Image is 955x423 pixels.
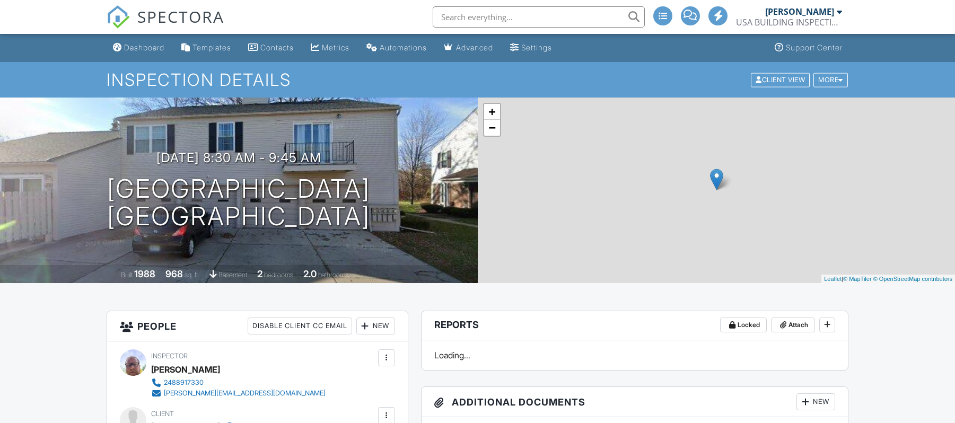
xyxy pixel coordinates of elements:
[440,38,497,58] a: Advanced
[821,275,955,284] div: |
[109,38,169,58] a: Dashboard
[192,43,231,52] div: Templates
[248,318,352,334] div: Disable Client CC Email
[380,43,427,52] div: Automations
[151,362,220,377] div: [PERSON_NAME]
[107,5,130,29] img: The Best Home Inspection Software - Spectora
[164,389,326,398] div: [PERSON_NAME][EMAIL_ADDRESS][DOMAIN_NAME]
[165,268,183,279] div: 968
[151,352,188,360] span: Inspector
[770,38,847,58] a: Support Center
[151,388,326,399] a: [PERSON_NAME][EMAIL_ADDRESS][DOMAIN_NAME]
[750,75,812,83] a: Client View
[765,6,834,17] div: [PERSON_NAME]
[873,276,952,282] a: © OpenStreetMap contributors
[137,5,224,28] span: SPECTORA
[356,318,395,334] div: New
[796,393,835,410] div: New
[433,6,645,28] input: Search everything...
[218,271,247,279] span: basement
[306,38,354,58] a: Metrics
[456,43,493,52] div: Advanced
[736,17,842,28] div: USA BUILDING INSPECTIONS LLC
[843,276,872,282] a: © MapTiler
[422,387,848,417] h3: Additional Documents
[506,38,556,58] a: Settings
[164,378,204,387] div: 2488917330
[124,43,164,52] div: Dashboard
[824,276,842,282] a: Leaflet
[484,104,500,120] a: Zoom in
[257,268,262,279] div: 2
[177,38,235,58] a: Templates
[244,38,298,58] a: Contacts
[107,311,408,341] h3: People
[121,271,133,279] span: Built
[151,377,326,388] a: 2488917330
[521,43,552,52] div: Settings
[484,120,500,136] a: Zoom out
[134,268,155,279] div: 1988
[303,268,317,279] div: 2.0
[107,14,224,37] a: SPECTORA
[151,410,174,418] span: Client
[107,70,849,89] h1: Inspection Details
[362,38,431,58] a: Automations (Basic)
[264,271,293,279] span: bedrooms
[185,271,199,279] span: sq. ft.
[107,175,370,231] h1: [GEOGRAPHIC_DATA] [GEOGRAPHIC_DATA]
[813,73,848,87] div: More
[751,73,810,87] div: Client View
[322,43,349,52] div: Metrics
[156,151,321,165] h3: [DATE] 8:30 am - 9:45 am
[318,271,348,279] span: bathrooms
[786,43,843,52] div: Support Center
[260,43,294,52] div: Contacts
